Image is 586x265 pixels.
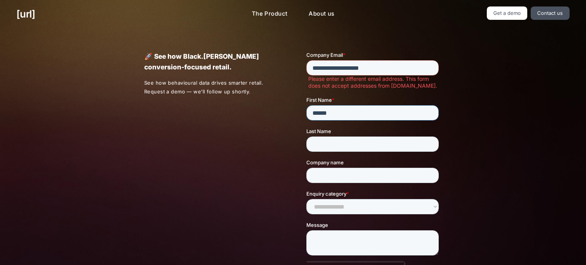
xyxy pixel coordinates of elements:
[144,51,280,72] p: 🚀 See how Black.[PERSON_NAME] conversion-focused retail.
[487,6,528,20] a: Get a demo
[144,79,280,96] p: See how behavioural data drives smarter retail. Request a demo — we’ll follow up shortly.
[303,6,340,21] a: About us
[531,6,570,20] a: Contact us
[16,6,35,21] a: [URL]
[246,6,294,21] a: The Product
